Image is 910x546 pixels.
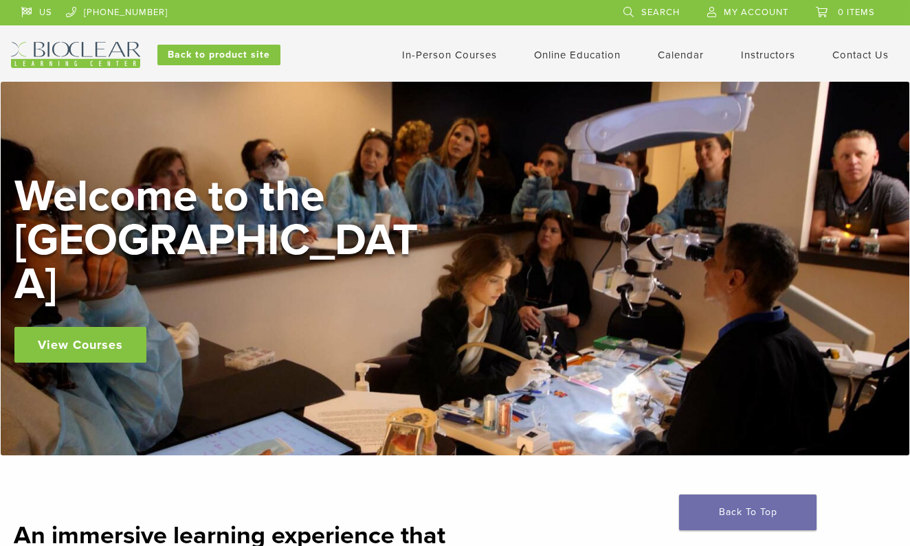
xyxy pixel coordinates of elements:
a: Calendar [658,49,704,61]
a: View Courses [14,327,146,363]
a: Back To Top [679,494,817,530]
a: Back to product site [157,45,280,65]
h2: Welcome to the [GEOGRAPHIC_DATA] [14,174,427,306]
span: My Account [724,7,788,18]
img: Bioclear [11,42,140,68]
span: 0 items [838,7,875,18]
a: Online Education [534,49,621,61]
a: In-Person Courses [402,49,497,61]
a: Instructors [741,49,795,61]
span: Search [641,7,680,18]
a: Contact Us [832,49,889,61]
